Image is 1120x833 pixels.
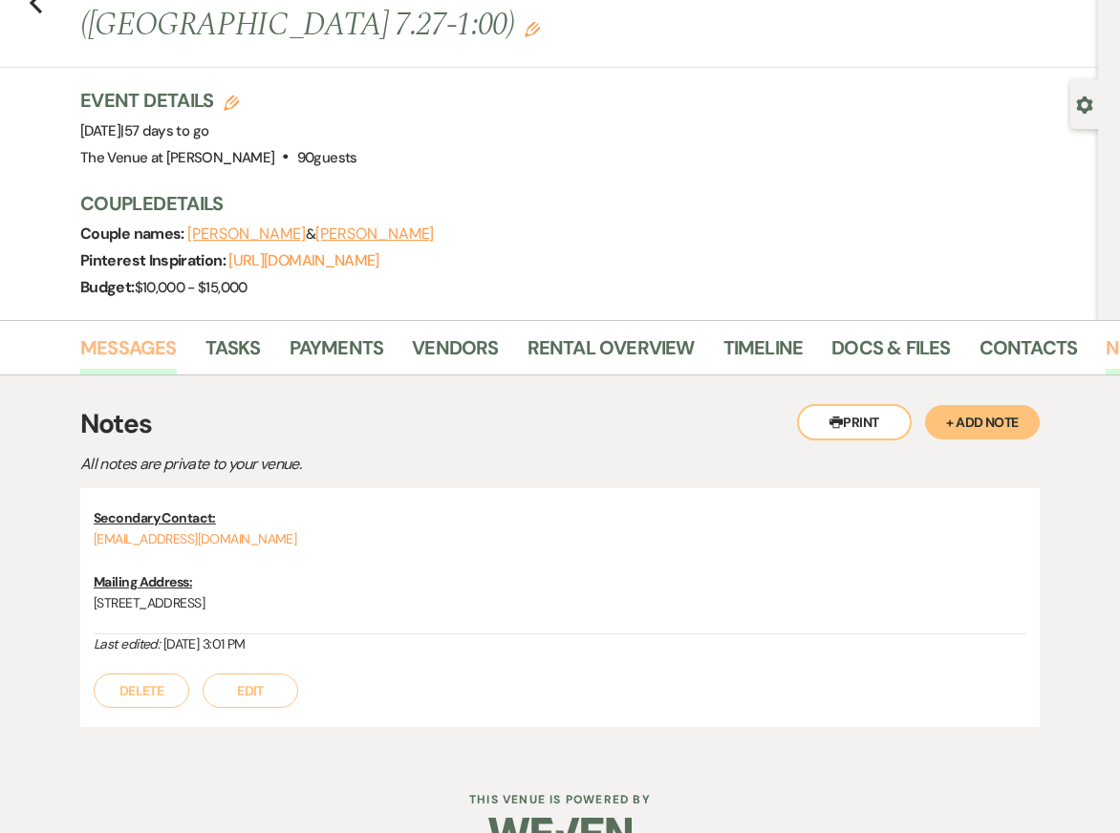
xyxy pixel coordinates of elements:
[228,250,378,270] a: [URL][DOMAIN_NAME]
[315,226,434,242] button: [PERSON_NAME]
[187,226,306,242] button: [PERSON_NAME]
[94,530,296,547] a: [EMAIL_ADDRESS][DOMAIN_NAME]
[80,332,177,374] a: Messages
[124,121,209,140] span: 57 days to go
[80,87,357,114] h3: Event Details
[290,332,384,374] a: Payments
[120,121,208,140] span: |
[80,121,208,140] span: [DATE]
[187,224,434,244] span: &
[797,404,912,440] button: Print
[297,148,357,167] span: 90 guests
[94,673,189,708] button: Delete
[94,573,192,590] u: Mailing Address:
[80,148,274,167] span: The Venue at [PERSON_NAME]
[135,278,248,297] span: $10,000 - $15,000
[980,332,1078,374] a: Contacts
[528,332,695,374] a: Rental Overview
[94,635,160,652] i: Last edited:
[831,332,950,374] a: Docs & Files
[80,190,1079,217] h3: Couple Details
[205,332,261,374] a: Tasks
[1076,95,1093,113] button: Open lead details
[925,405,1040,439] button: + Add Note
[80,250,228,270] span: Pinterest Inspiration:
[723,332,804,374] a: Timeline
[525,20,540,37] button: Edit
[80,452,749,477] p: All notes are private to your venue.
[80,277,135,297] span: Budget:
[412,332,498,374] a: Vendors
[203,673,298,708] button: Edit
[94,592,1026,613] p: [STREET_ADDRESS]
[80,224,187,244] span: Couple names:
[94,634,1026,654] div: [DATE] 3:01 PM
[94,509,216,526] u: Secondary Contact:
[80,404,1040,444] h3: Notes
